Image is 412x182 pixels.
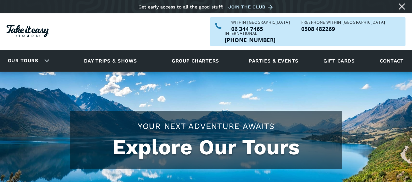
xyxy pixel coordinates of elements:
[7,21,49,42] a: Homepage
[301,26,385,32] a: Call us freephone within NZ on 0508482269
[225,32,276,35] div: International
[376,52,407,70] a: Contact
[3,53,43,68] a: Our tours
[246,52,302,70] a: Parties & events
[301,26,385,32] p: 0508 482269
[225,37,276,43] p: [PHONE_NUMBER]
[77,120,335,132] h2: Your Next Adventure Awaits
[163,52,227,70] a: Group charters
[138,4,223,9] div: Get early access to all the good stuff!
[225,37,276,43] a: Call us outside of NZ on +6463447465
[231,26,290,32] p: 06 344 7465
[397,1,407,12] a: Close message
[320,52,358,70] a: Gift cards
[76,52,145,70] a: Day trips & shows
[77,135,335,160] h1: Explore Our Tours
[228,3,275,11] a: Join the club
[301,21,385,24] div: Freephone WITHIN [GEOGRAPHIC_DATA]
[231,21,290,24] div: WITHIN [GEOGRAPHIC_DATA]
[7,25,49,37] img: Take it easy Tours logo
[231,26,290,32] a: Call us within NZ on 063447465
